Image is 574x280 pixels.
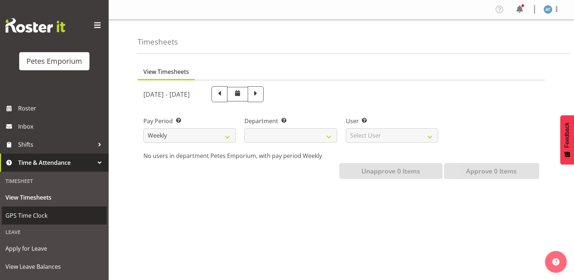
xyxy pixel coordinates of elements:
[143,117,236,125] label: Pay Period
[2,188,107,206] a: View Timesheets
[5,210,103,221] span: GPS Time Clock
[361,166,420,176] span: Unapprove 0 Items
[138,38,178,46] h4: Timesheets
[18,139,94,150] span: Shifts
[564,122,570,148] span: Feedback
[339,163,443,179] button: Unapprove 0 Items
[2,225,107,239] div: Leave
[2,239,107,258] a: Apply for Leave
[2,258,107,276] a: View Leave Balances
[2,174,107,188] div: Timesheet
[5,18,65,33] img: Rosterit website logo
[18,103,105,114] span: Roster
[544,5,552,14] img: alex-micheal-taniwha5364.jpg
[143,67,189,76] span: View Timesheets
[244,117,337,125] label: Department
[5,192,103,203] span: View Timesheets
[143,90,190,98] h5: [DATE] - [DATE]
[552,258,560,266] img: help-xxl-2.png
[18,121,105,132] span: Inbox
[2,206,107,225] a: GPS Time Clock
[346,117,438,125] label: User
[466,166,517,176] span: Approve 0 Items
[143,151,539,160] p: No users in department Petes Emporium, with pay period Weekly
[5,261,103,272] span: View Leave Balances
[560,115,574,164] button: Feedback - Show survey
[26,56,82,67] div: Petes Emporium
[18,157,94,168] span: Time & Attendance
[5,243,103,254] span: Apply for Leave
[444,163,539,179] button: Approve 0 Items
